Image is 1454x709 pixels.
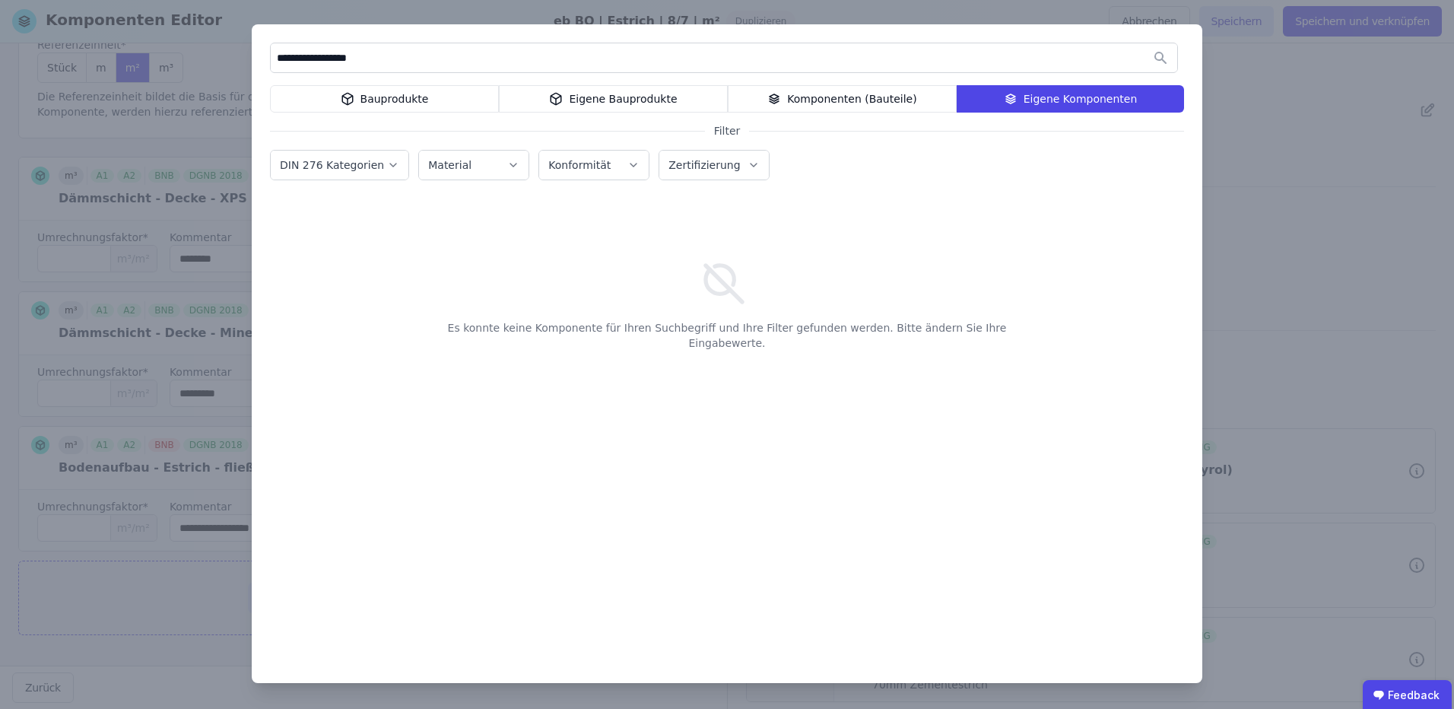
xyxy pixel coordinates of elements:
label: Konformität [548,159,614,171]
button: Material [419,151,529,180]
label: Material [428,159,475,171]
span: Filter [705,123,750,138]
div: Eigene Komponenten [957,85,1184,113]
div: Bauprodukte [270,85,499,113]
label: DIN 276 Kategorien [280,159,387,171]
span: Es konnte keine Komponente für Ihren Suchbegriff und Ihre Filter gefunden werden. Bitte ändern Si... [422,308,1033,363]
label: Zertifizierung [668,159,743,171]
div: Eigene Bauprodukte [499,85,728,113]
button: Zertifizierung [659,151,769,180]
button: Konformität [539,151,649,180]
div: Komponenten (Bauteile) [728,85,957,113]
button: DIN 276 Kategorien [271,151,408,180]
